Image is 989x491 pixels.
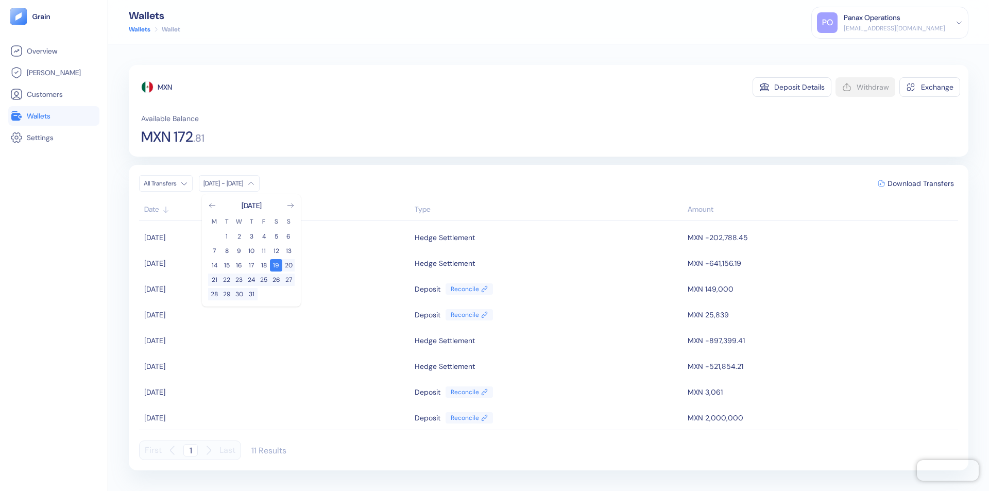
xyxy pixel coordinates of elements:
[270,274,282,286] button: 26
[245,217,258,226] th: Thursday
[921,83,953,91] div: Exchange
[258,259,270,272] button: 18
[245,274,258,286] button: 24
[844,12,900,23] div: Panax Operations
[139,302,412,328] td: [DATE]
[446,386,493,398] a: Reconcile
[220,230,233,243] button: 1
[233,230,245,243] button: 2
[10,88,97,100] a: Customers
[208,217,220,226] th: Monday
[282,259,295,272] button: 20
[282,217,295,226] th: Sunday
[220,217,233,226] th: Tuesday
[139,250,412,276] td: [DATE]
[193,133,204,143] span: . 81
[208,245,220,257] button: 7
[917,460,979,481] iframe: Chatra live chat
[685,353,958,379] td: MXN -521,854.21
[774,83,825,91] div: Deposit Details
[10,45,97,57] a: Overview
[144,204,410,215] div: Sort ascending
[220,245,233,257] button: 8
[688,204,953,215] div: Sort descending
[199,175,260,192] button: [DATE] - [DATE]
[139,225,412,250] td: [DATE]
[282,230,295,243] button: 6
[282,274,295,286] button: 27
[245,230,258,243] button: 3
[899,77,960,97] button: Exchange
[685,328,958,353] td: MXN -897,399.41
[129,25,150,34] a: Wallets
[208,274,220,286] button: 21
[415,358,475,375] div: Hedge Settlement
[282,245,295,257] button: 13
[844,24,945,33] div: [EMAIL_ADDRESS][DOMAIN_NAME]
[208,201,216,210] button: Go to previous month
[233,259,245,272] button: 16
[415,332,475,349] div: Hedge Settlement
[141,130,193,144] span: MXN 172
[10,8,27,25] img: logo-tablet-V2.svg
[415,306,440,324] div: Deposit
[685,276,958,302] td: MXN 149,000
[685,250,958,276] td: MXN -641,156.19
[685,225,958,250] td: MXN -202,788.45
[685,405,958,431] td: MXN 2,000,000
[219,441,235,460] button: Last
[233,217,245,226] th: Wednesday
[233,274,245,286] button: 23
[10,110,97,122] a: Wallets
[251,445,286,456] div: 11 Results
[258,217,270,226] th: Friday
[242,200,262,211] div: [DATE]
[220,274,233,286] button: 22
[233,245,245,257] button: 9
[685,302,958,328] td: MXN 25,839
[245,245,258,257] button: 10
[208,259,220,272] button: 14
[415,204,683,215] div: Sort ascending
[874,176,958,191] button: Download Transfers
[415,280,440,298] div: Deposit
[817,12,838,33] div: PO
[270,245,282,257] button: 12
[203,179,243,188] div: [DATE] - [DATE]
[10,131,97,144] a: Settings
[27,46,57,56] span: Overview
[685,379,958,405] td: MXN 3,061
[835,77,895,97] button: Withdraw
[208,288,220,300] button: 28
[129,10,180,21] div: Wallets
[139,353,412,379] td: [DATE]
[139,276,412,302] td: [DATE]
[139,379,412,405] td: [DATE]
[446,412,493,424] a: Reconcile
[141,113,199,124] span: Available Balance
[415,229,475,246] div: Hedge Settlement
[258,230,270,243] button: 4
[139,328,412,353] td: [DATE]
[888,180,954,187] span: Download Transfers
[158,82,172,92] div: MXN
[415,409,440,427] div: Deposit
[27,132,54,143] span: Settings
[220,259,233,272] button: 15
[270,217,282,226] th: Saturday
[233,288,245,300] button: 30
[245,288,258,300] button: 31
[415,383,440,401] div: Deposit
[753,77,831,97] button: Deposit Details
[220,288,233,300] button: 29
[32,13,51,20] img: logo
[145,441,162,460] button: First
[258,245,270,257] button: 11
[27,111,50,121] span: Wallets
[245,259,258,272] button: 17
[10,66,97,79] a: [PERSON_NAME]
[446,283,493,295] a: Reconcile
[139,405,412,431] td: [DATE]
[446,309,493,320] a: Reconcile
